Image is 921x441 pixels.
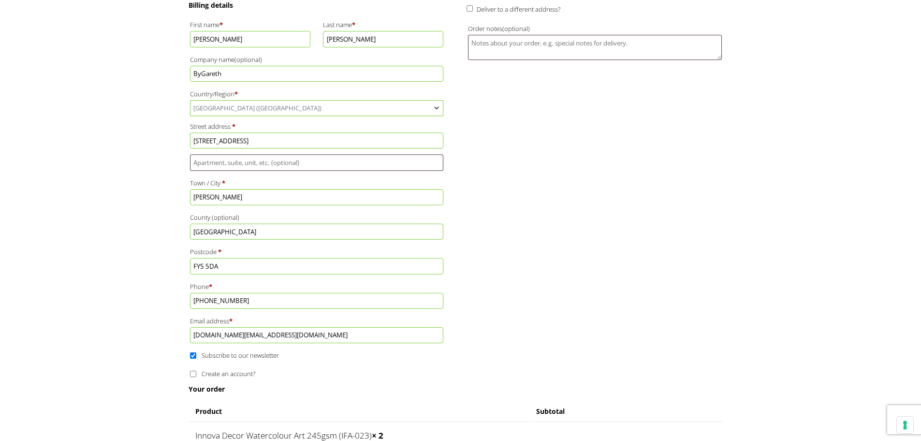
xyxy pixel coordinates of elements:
[468,22,722,35] label: Order notes
[190,280,444,293] label: Phone
[190,53,444,66] label: Company name
[190,18,311,31] label: First name
[190,211,444,224] label: County
[190,402,529,421] th: Product
[190,315,444,327] label: Email address
[502,24,530,33] span: (optional)
[190,245,444,258] label: Postcode
[190,133,444,149] input: House number and street name
[897,417,913,433] button: Your consent preferences for tracking technologies
[190,120,444,133] label: Street address
[190,88,444,100] label: Country/Region
[189,0,445,10] h3: Billing details
[323,18,444,31] label: Last name
[190,352,196,359] input: Subscribe to our newsletter
[190,100,444,116] span: Country/Region
[477,5,560,14] span: Deliver to a different address?
[189,384,723,394] h3: Your order
[190,154,444,170] input: Apartment, suite, unit, etc. (optional)
[212,213,239,222] span: (optional)
[190,371,196,377] input: Create an account?
[202,351,279,360] span: Subscribe to our newsletter
[530,402,722,421] th: Subtotal
[190,177,444,189] label: Town / City
[234,55,262,64] span: (optional)
[202,369,255,378] span: Create an account?
[467,5,473,12] input: Deliver to a different address?
[372,430,383,441] strong: × 2
[190,101,443,116] span: United Kingdom (UK)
